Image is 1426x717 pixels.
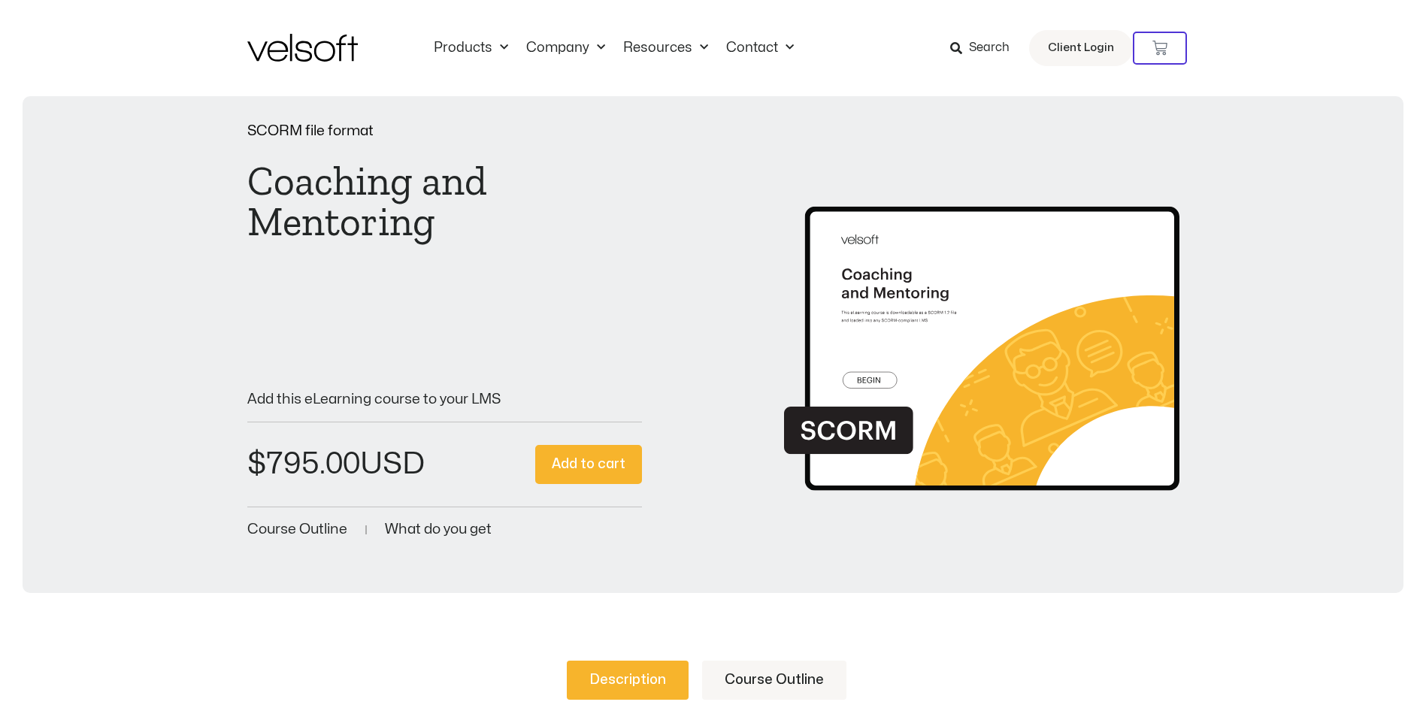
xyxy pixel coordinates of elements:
[247,449,360,479] bdi: 795.00
[950,35,1020,61] a: Search
[567,661,689,700] a: Description
[247,34,358,62] img: Velsoft Training Materials
[535,445,642,485] button: Add to cart
[1048,38,1114,58] span: Client Login
[969,38,1010,58] span: Search
[702,661,846,700] a: Course Outline
[517,40,614,56] a: CompanyMenu Toggle
[247,449,266,479] span: $
[1029,30,1133,66] a: Client Login
[717,40,803,56] a: ContactMenu Toggle
[784,160,1179,504] img: Second Product Image
[385,522,492,537] a: What do you get
[614,40,717,56] a: ResourcesMenu Toggle
[247,392,642,407] p: Add this eLearning course to your LMS
[425,40,517,56] a: ProductsMenu Toggle
[247,161,642,242] h1: Coaching and Mentoring
[425,40,803,56] nav: Menu
[247,124,642,138] p: SCORM file format
[247,522,347,537] a: Course Outline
